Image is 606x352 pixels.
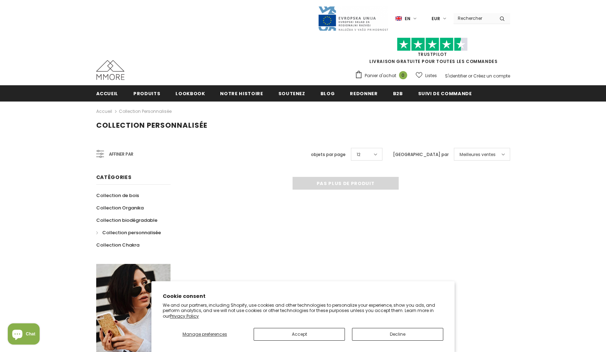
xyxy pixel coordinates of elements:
span: Collection Chakra [96,242,139,248]
a: Collection personnalisée [119,108,172,114]
span: 12 [357,151,360,158]
img: Faites confiance aux étoiles pilotes [397,37,468,51]
input: Search Site [454,13,494,23]
span: Blog [321,90,335,97]
span: Notre histoire [220,90,263,97]
a: Collection de bois [96,189,139,202]
h2: Cookie consent [163,293,443,300]
a: Blog [321,85,335,101]
span: LIVRAISON GRATUITE POUR TOUTES LES COMMANDES [355,41,510,64]
span: Redonner [350,90,377,97]
img: Javni Razpis [318,6,388,31]
img: Cas MMORE [96,60,125,80]
a: Lookbook [175,85,205,101]
span: Manage preferences [183,331,227,337]
a: Accueil [96,85,119,101]
button: Accept [254,328,345,341]
span: EUR [432,15,440,22]
label: objets par page [311,151,346,158]
span: Catégories [96,174,132,181]
span: Collection personnalisée [102,229,161,236]
a: B2B [393,85,403,101]
span: Lookbook [175,90,205,97]
label: [GEOGRAPHIC_DATA] par [393,151,449,158]
a: Suivi de commande [418,85,472,101]
a: Collection personnalisée [96,226,161,239]
a: Accueil [96,107,112,116]
span: en [405,15,410,22]
a: Privacy Policy [170,313,199,319]
button: Decline [352,328,443,341]
a: Collection Chakra [96,239,139,251]
span: 0 [399,71,407,79]
a: Listes [416,69,437,82]
span: Collection biodégradable [96,217,157,224]
a: Notre histoire [220,85,263,101]
span: B2B [393,90,403,97]
span: Collection personnalisée [96,120,207,130]
p: We and our partners, including Shopify, use cookies and other technologies to personalize your ex... [163,302,443,319]
a: soutenez [278,85,305,101]
img: i-lang-1.png [396,16,402,22]
span: Suivi de commande [418,90,472,97]
span: Collection Organika [96,204,144,211]
span: Affiner par [109,150,133,158]
a: Collection Organika [96,202,144,214]
span: Panier d'achat [365,72,396,79]
span: Produits [133,90,160,97]
span: or [468,73,472,79]
span: Accueil [96,90,119,97]
a: S'identifier [445,73,467,79]
a: TrustPilot [418,51,447,57]
a: Javni Razpis [318,15,388,21]
a: Redonner [350,85,377,101]
span: Listes [425,72,437,79]
a: Panier d'achat 0 [355,70,411,81]
a: Créez un compte [473,73,510,79]
span: Collection de bois [96,192,139,199]
button: Manage preferences [163,328,247,341]
a: Produits [133,85,160,101]
span: Meilleures ventes [460,151,496,158]
span: soutenez [278,90,305,97]
a: Collection biodégradable [96,214,157,226]
inbox-online-store-chat: Shopify online store chat [6,323,42,346]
